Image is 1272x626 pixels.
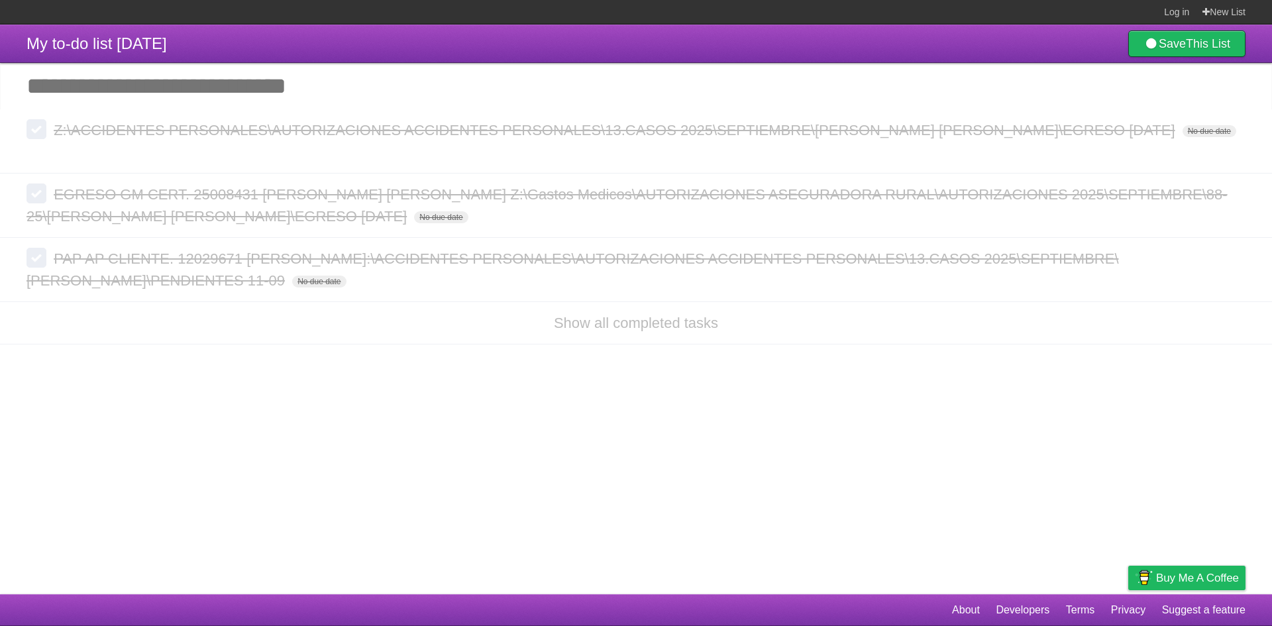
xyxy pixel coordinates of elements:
[1135,566,1153,589] img: Buy me a coffee
[26,186,1228,225] span: EGRESO GM CERT. 25008431 [PERSON_NAME] [PERSON_NAME] Z:\Gastos Medicos\AUTORIZACIONES ASEGURADORA...
[1128,566,1245,590] a: Buy me a coffee
[1186,37,1230,50] b: This List
[292,276,346,287] span: No due date
[26,119,46,139] label: Done
[26,183,46,203] label: Done
[554,315,718,331] a: Show all completed tasks
[1066,598,1095,623] a: Terms
[1111,598,1145,623] a: Privacy
[414,211,468,223] span: No due date
[26,34,167,52] span: My to-do list [DATE]
[1162,598,1245,623] a: Suggest a feature
[996,598,1049,623] a: Developers
[26,248,46,268] label: Done
[952,598,980,623] a: About
[26,250,1119,289] span: PAP AP CLIENTE. 12029671 [PERSON_NAME]:\ACCIDENTES PERSONALES\AUTORIZACIONES ACCIDENTES PERSONALE...
[1183,125,1236,137] span: No due date
[1128,30,1245,57] a: SaveThis List
[1156,566,1239,590] span: Buy me a coffee
[54,122,1178,138] span: Z:\ACCIDENTES PERSONALES\AUTORIZACIONES ACCIDENTES PERSONALES\13.CASOS 2025\SEPTIEMBRE\[PERSON_NA...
